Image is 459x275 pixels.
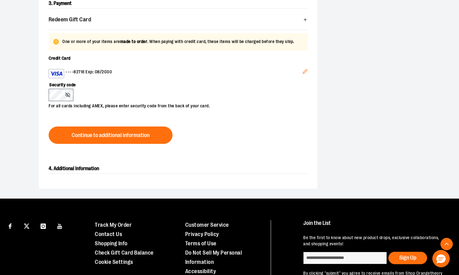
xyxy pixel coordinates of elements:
p: For all cards including AMEX, please enter security code from the back of your card. [49,101,301,109]
span: Credit Card [49,56,71,61]
a: Visit our X page [21,220,32,231]
a: Cookie Settings [95,259,133,265]
input: enter email [303,252,387,264]
span: Continue to additional information [72,132,150,138]
button: Back To Top [440,238,453,250]
a: Visit our Instagram page [38,220,49,231]
a: Do Not Sell My Personal Information [185,250,242,265]
button: Continue to additional information [49,127,173,144]
a: Contact Us [95,231,122,237]
h2: 4. Additional Information [49,164,308,174]
span: Sign Up [399,255,416,261]
button: Redeem Gift Card [49,14,308,26]
p: Be the first to know about new product drops, exclusive collaborations, and shopping events! [303,235,447,247]
span: made to order [120,39,147,44]
span: Redeem Gift Card [49,17,91,23]
a: Visit our Youtube page [55,220,65,231]
a: Visit our Facebook page [5,220,15,231]
a: Shopping Info [95,240,128,247]
a: Accessibility [185,268,216,274]
a: Check Gift Card Balance [95,250,154,256]
a: Customer Service [185,222,229,228]
a: Track My Order [95,222,132,228]
button: Sign Up [388,252,427,264]
img: Visa card example showing the 16-digit card number on the front of the card [50,70,63,77]
h4: Join the List [303,220,447,232]
button: Hello, have a question? Let’s chat. [432,250,450,267]
label: Security code [49,78,301,89]
div: •••• 8279 | Exp: 08/2030 [49,69,303,78]
a: Terms of Use [185,240,216,247]
span: One or more of your items are . When paying with credit card, these items will be charged before ... [62,39,294,45]
a: Privacy Policy [185,231,219,237]
img: Twitter [24,223,29,229]
button: Edit [298,64,313,81]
